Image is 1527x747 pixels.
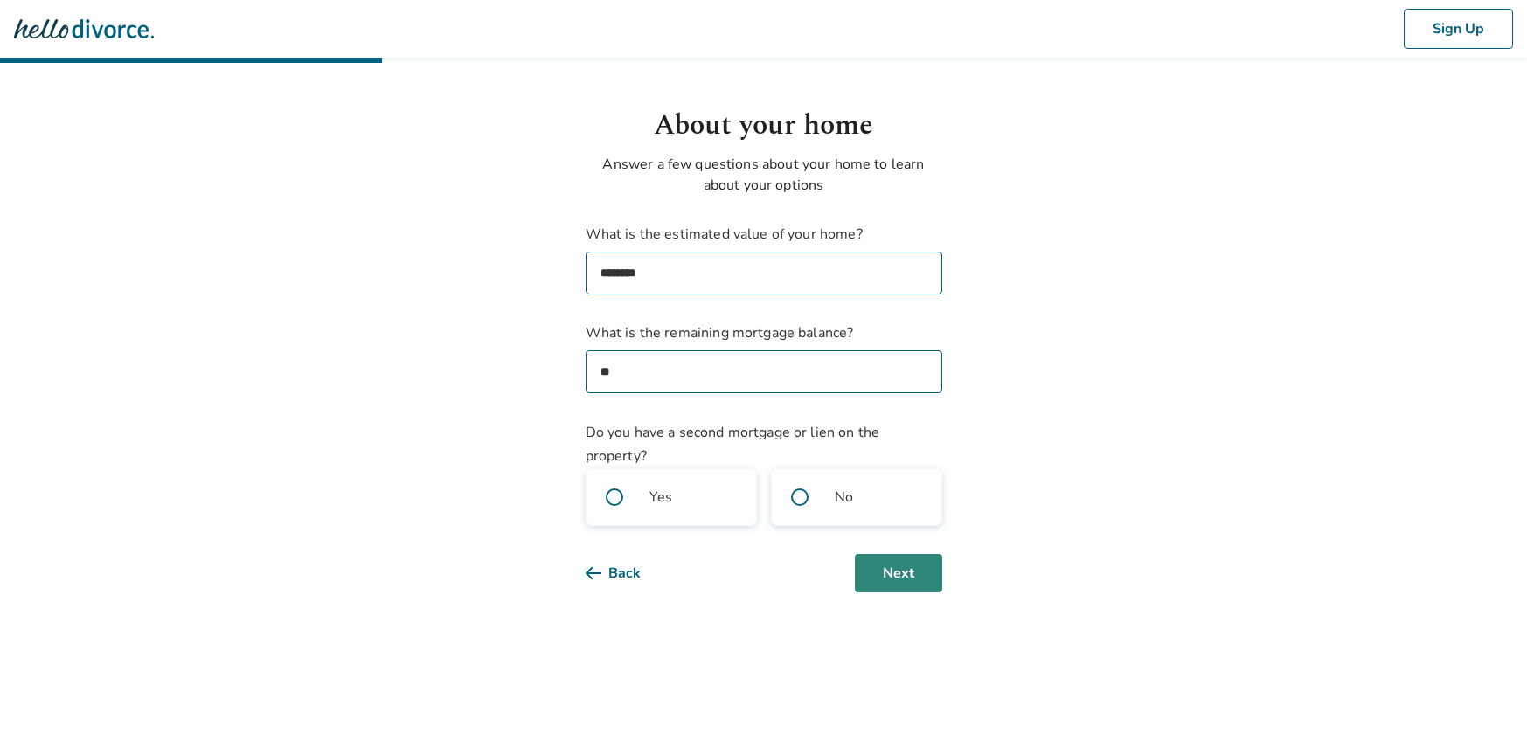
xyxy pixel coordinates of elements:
[586,423,880,466] span: Do you have a second mortgage or lien on the property?
[586,554,669,592] button: Back
[586,224,942,245] span: What is the estimated value of your home?
[586,105,942,147] h1: About your home
[586,252,942,294] input: What is the estimated value of your home?
[835,487,853,508] span: No
[1440,663,1527,747] iframe: Chat Widget
[586,350,942,393] input: What is the remaining mortgage balance?
[586,322,942,343] span: What is the remaining mortgage balance?
[1404,9,1513,49] button: Sign Up
[855,554,942,592] button: Next
[14,11,154,46] img: Hello Divorce Logo
[649,487,672,508] span: Yes
[586,154,942,196] p: Answer a few questions about your home to learn about your options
